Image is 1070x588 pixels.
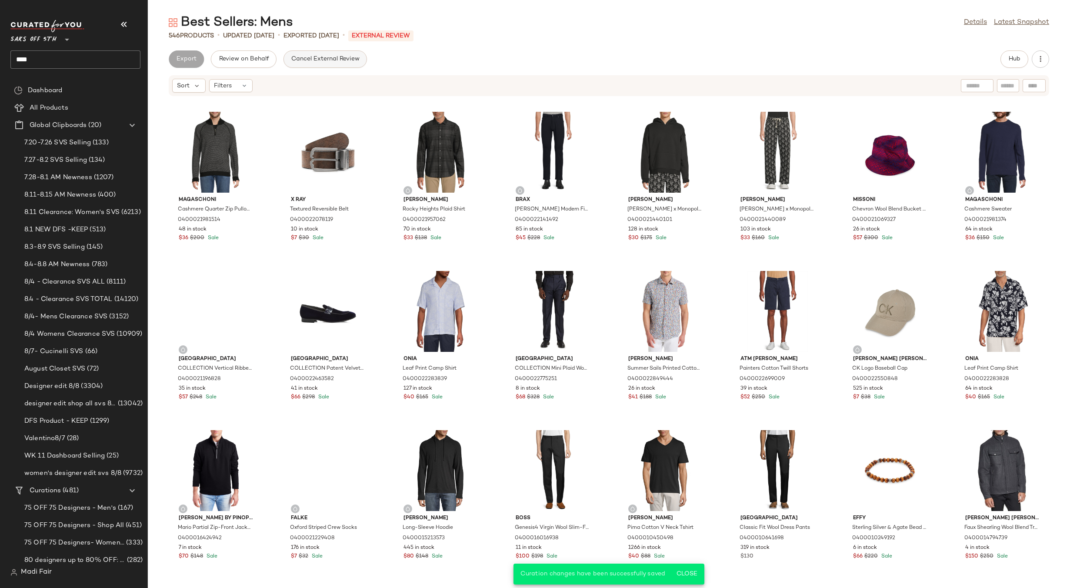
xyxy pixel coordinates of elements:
[980,553,993,561] span: $250
[403,514,477,522] span: [PERSON_NAME]
[1008,56,1020,63] span: Hub
[516,234,526,242] span: $45
[291,234,297,242] span: $7
[853,234,862,242] span: $57
[24,190,96,200] span: 8.11-8.15 AM Newness
[115,329,142,339] span: (10909)
[628,196,702,204] span: [PERSON_NAME]
[846,430,934,511] img: 0400010249192_BROWN
[531,553,543,561] span: $198
[14,86,23,95] img: svg%3e
[517,188,523,193] img: svg%3e
[767,394,780,400] span: Sale
[290,206,349,214] span: Textured Reversible Belt
[880,235,893,241] span: Sale
[116,503,133,513] span: (167)
[965,514,1039,522] span: [PERSON_NAME] [PERSON_NAME]
[24,138,91,148] span: 7.20-7.26 SVS Selling
[740,234,750,242] span: $33
[752,234,765,242] span: $160
[30,120,87,130] span: Global Clipboards
[627,535,673,542] span: 0400010450498
[853,226,880,234] span: 26 in stock
[654,235,667,241] span: Sale
[545,554,557,559] span: Sale
[107,312,129,322] span: (3152)
[627,365,701,373] span: Summer Sails Printed Cotton-Blend Shirt
[299,234,309,242] span: $30
[317,394,329,400] span: Sale
[852,216,896,224] span: 0400021069327
[541,394,554,400] span: Sale
[516,385,540,393] span: 8 in stock
[28,86,62,96] span: Dashboard
[178,206,252,214] span: Cashmere Quarter Zip Pullover
[179,394,188,401] span: $57
[628,234,639,242] span: $30
[172,430,260,511] img: 0400016424942_BLACK
[853,553,863,561] span: $66
[627,216,672,224] span: 0400021440101
[621,430,709,511] img: 0400010450498_BLACK
[958,271,1046,352] img: 0400022283828_NAVYWHITE
[113,294,139,304] span: (14120)
[977,234,990,242] span: $150
[740,553,753,561] span: $130
[516,544,542,552] span: 11 in stock
[302,394,315,401] span: $298
[733,112,821,193] img: 0400021440089_BLACK
[853,544,877,552] span: 6 in stock
[284,112,372,193] img: 0400022078119_BROWNBLACK
[641,553,650,561] span: $88
[740,365,808,373] span: Painters Cotton Twill Shorts
[403,553,414,561] span: $80
[403,375,447,383] span: 0400022283839
[740,355,814,363] span: ATM [PERSON_NAME]
[846,271,934,352] img: 0400022550848_LAURELOAK
[179,385,206,393] span: 35 in stock
[291,355,365,363] span: [GEOGRAPHIC_DATA]
[284,271,372,352] img: 0400022463582_NAVYBLAZER
[24,555,125,565] span: 80 designers up to 80% OFF: All
[653,394,666,400] span: Sale
[284,430,372,511] img: 0400021229408_BLACK
[24,294,113,304] span: 8.4 - Clearance SVS TOTAL
[740,375,785,383] span: 0400022699009
[676,571,697,578] span: Close
[853,196,927,204] span: Missoni
[429,235,441,241] span: Sale
[852,206,926,214] span: Chevron Wool Blend Bucket Hat
[740,524,810,532] span: Classic Fit Wool Dress Pants
[24,399,116,409] span: designer edit shop all svs 8/8
[740,514,814,522] span: [GEOGRAPHIC_DATA]
[853,394,859,401] span: $7
[179,196,253,204] span: Magaschoni
[179,226,207,234] span: 48 in stock
[403,226,431,234] span: 70 in stock
[628,553,639,561] span: $40
[640,234,652,242] span: $175
[397,430,484,511] img: 0400015213573_BLACK
[177,81,190,90] span: Sort
[630,506,635,511] img: svg%3e
[291,196,365,204] span: X Ray
[621,271,709,352] img: 0400022849444_WHITEMULTICOLOR
[24,451,105,461] span: WK 11 Dashboard Selling
[24,416,88,426] span: DFS Product - KEEP
[30,486,61,496] span: Curations
[291,553,297,561] span: $7
[509,271,597,352] img: 0400022775251_NAVYBLAZER
[628,394,638,401] span: $41
[179,553,189,561] span: $70
[978,394,990,401] span: $165
[24,347,83,357] span: 8/7- Cucinelli SVS
[964,206,1012,214] span: Cashmere Sweater
[311,235,323,241] span: Sale
[24,503,116,513] span: 75 OFF 75 Designers - Men's
[515,535,559,542] span: 0400016016938
[291,226,318,234] span: 10 in stock
[24,225,88,235] span: 8.1 NEW DFS -KEEP
[179,234,188,242] span: $36
[516,355,590,363] span: [GEOGRAPHIC_DATA]
[740,544,770,552] span: 319 in stock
